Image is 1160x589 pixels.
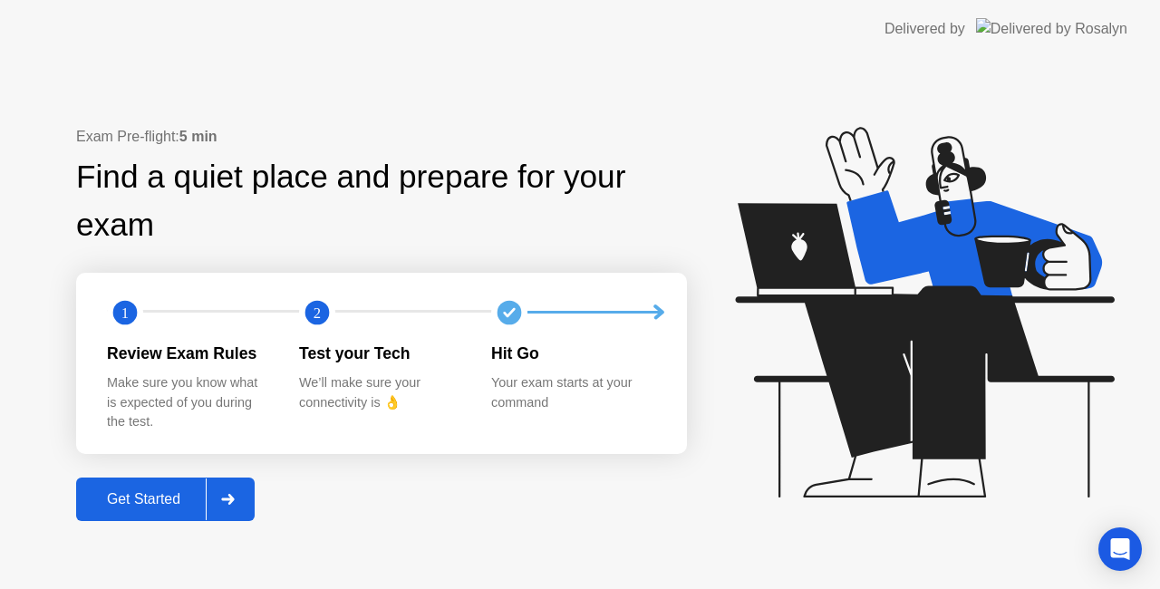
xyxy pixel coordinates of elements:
[76,478,255,521] button: Get Started
[107,373,270,432] div: Make sure you know what is expected of you during the test.
[1098,527,1142,571] div: Open Intercom Messenger
[884,18,965,40] div: Delivered by
[314,304,321,321] text: 2
[76,153,687,249] div: Find a quiet place and prepare for your exam
[179,129,217,144] b: 5 min
[82,491,206,507] div: Get Started
[299,342,462,365] div: Test your Tech
[76,126,687,148] div: Exam Pre-flight:
[491,342,654,365] div: Hit Go
[121,304,129,321] text: 1
[299,373,462,412] div: We’ll make sure your connectivity is 👌
[491,373,654,412] div: Your exam starts at your command
[107,342,270,365] div: Review Exam Rules
[976,18,1127,39] img: Delivered by Rosalyn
